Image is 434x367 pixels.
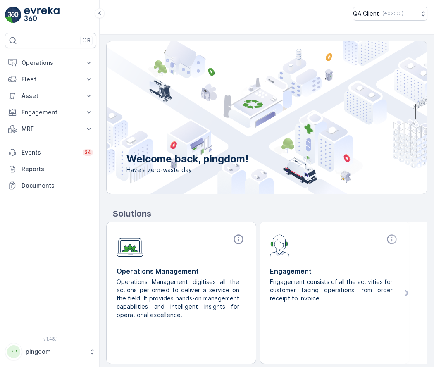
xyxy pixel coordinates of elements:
[5,121,96,137] button: MRF
[113,207,427,220] p: Solutions
[69,41,427,194] img: city illustration
[21,165,93,173] p: Reports
[7,345,20,358] div: PP
[24,7,60,23] img: logo_light-DOdMpM7g.png
[5,88,96,104] button: Asset
[21,92,80,100] p: Asset
[353,7,427,21] button: QA Client(+03:00)
[21,148,78,157] p: Events
[5,144,96,161] a: Events34
[84,149,91,156] p: 34
[382,10,403,17] p: ( +03:00 )
[5,343,96,360] button: PPpingdom
[5,71,96,88] button: Fleet
[5,104,96,121] button: Engagement
[126,153,248,166] p: Welcome back, pingdom!
[117,278,239,319] p: Operations Management digitises all the actions performed to deliver a service on the field. It p...
[21,59,80,67] p: Operations
[270,278,393,303] p: Engagement consists of all the activities for customer facing operations from order receipt to in...
[5,161,96,177] a: Reports
[117,266,246,276] p: Operations Management
[21,125,80,133] p: MRF
[270,266,399,276] p: Engagement
[5,7,21,23] img: logo
[21,108,80,117] p: Engagement
[117,234,143,257] img: module-icon
[5,55,96,71] button: Operations
[82,37,91,44] p: ⌘B
[353,10,379,18] p: QA Client
[21,75,80,83] p: Fleet
[126,166,248,174] span: Have a zero-waste day
[5,177,96,194] a: Documents
[270,234,289,257] img: module-icon
[21,181,93,190] p: Documents
[26,348,85,356] p: pingdom
[5,336,96,341] span: v 1.48.1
